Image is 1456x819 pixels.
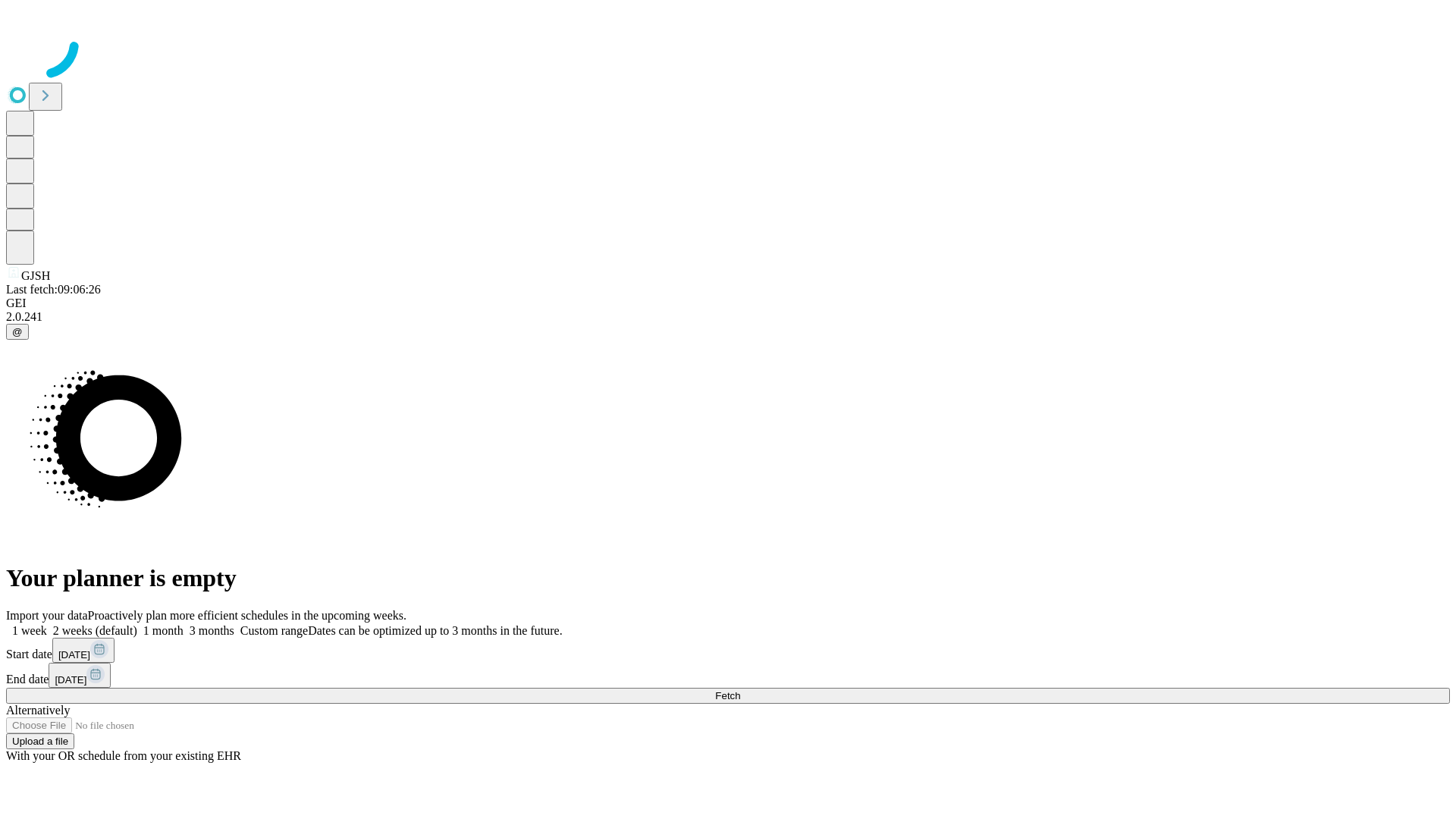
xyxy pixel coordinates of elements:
[6,733,74,749] button: Upload a file
[715,690,740,701] span: Fetch
[240,624,308,637] span: Custom range
[55,674,86,686] span: [DATE]
[49,663,111,688] button: [DATE]
[6,324,29,340] button: @
[6,609,88,622] span: Import your data
[6,688,1450,704] button: Fetch
[6,310,1450,324] div: 2.0.241
[6,663,1450,688] div: End date
[58,649,90,661] span: [DATE]
[53,624,137,637] span: 2 weeks (default)
[21,269,50,282] span: GJSH
[6,749,241,762] span: With your OR schedule from your existing EHR
[52,638,115,663] button: [DATE]
[12,624,47,637] span: 1 week
[6,297,1450,310] div: GEI
[6,564,1450,592] h1: Your planner is empty
[6,704,70,717] span: Alternatively
[143,624,184,637] span: 1 month
[308,624,562,637] span: Dates can be optimized up to 3 months in the future.
[6,638,1450,663] div: Start date
[88,609,406,622] span: Proactively plan more efficient schedules in the upcoming weeks.
[190,624,234,637] span: 3 months
[12,326,23,337] span: @
[6,283,101,296] span: Last fetch: 09:06:26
